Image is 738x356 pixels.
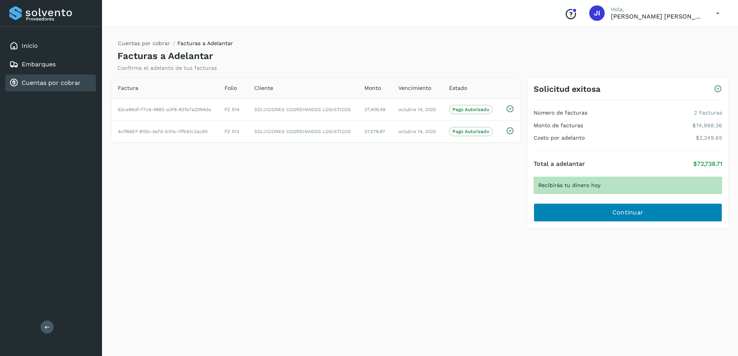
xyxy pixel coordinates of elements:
span: Facturas a Adelantar [177,40,233,46]
a: Embarques [22,61,56,68]
span: octubre 14, 2025 [398,107,436,112]
td: SOLUCIONES COORDINADOS LOGISTICOS [248,121,358,143]
p: Pago Autorizado [452,129,489,134]
button: Continuar [534,203,722,222]
h4: Total a adelantar [534,160,585,167]
span: Vencimiento [398,84,431,92]
p: 2 Facturas [694,110,722,116]
h4: Número de facturas [534,110,587,116]
p: Confirma el adelanto de tus facturas [117,65,217,71]
p: $72,738.71 [693,160,722,167]
div: Embarques [5,56,96,73]
span: 37,409.49 [364,107,385,112]
a: Cuentas por cobrar [22,79,81,86]
span: Factura [118,84,138,92]
span: Cliente [254,84,273,92]
div: Recibirás tu dinero hoy [534,177,722,194]
nav: breadcrumb [117,39,233,51]
td: SOLUCIONES COORDINADOS LOGISTICOS [248,98,358,120]
p: Proveedores [26,16,93,22]
td: FZ 514 [218,98,248,120]
a: Inicio [22,42,38,49]
h4: Costo por adelanto [534,135,585,141]
div: Cuentas por cobrar [5,74,96,91]
p: $2,249.65 [696,135,722,141]
h3: Solicitud exitosa [534,84,600,94]
span: Folio [224,84,237,92]
h4: Monto de facturas [534,122,583,129]
p: José Ignacio Flores Santiago [611,13,704,20]
td: 4cff6657-815b-4a7d-b01e-1ffb61c2ac60 [112,121,218,143]
span: Monto [364,84,381,92]
span: Continuar [612,208,644,217]
span: Estado [449,84,467,92]
h4: Facturas a Adelantar [117,51,213,62]
td: FZ 513 [218,121,248,143]
p: Hola, [611,6,704,13]
a: Cuentas por cobrar [118,40,170,46]
span: octubre 14, 2025 [398,129,436,134]
span: 37,578.87 [364,129,385,134]
p: $74,988.36 [692,122,722,129]
p: Pago Autorizado [452,107,489,112]
div: Inicio [5,37,96,54]
td: 62ce86df-f7c9-4883-a3f8-831b7a2094de [112,98,218,120]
